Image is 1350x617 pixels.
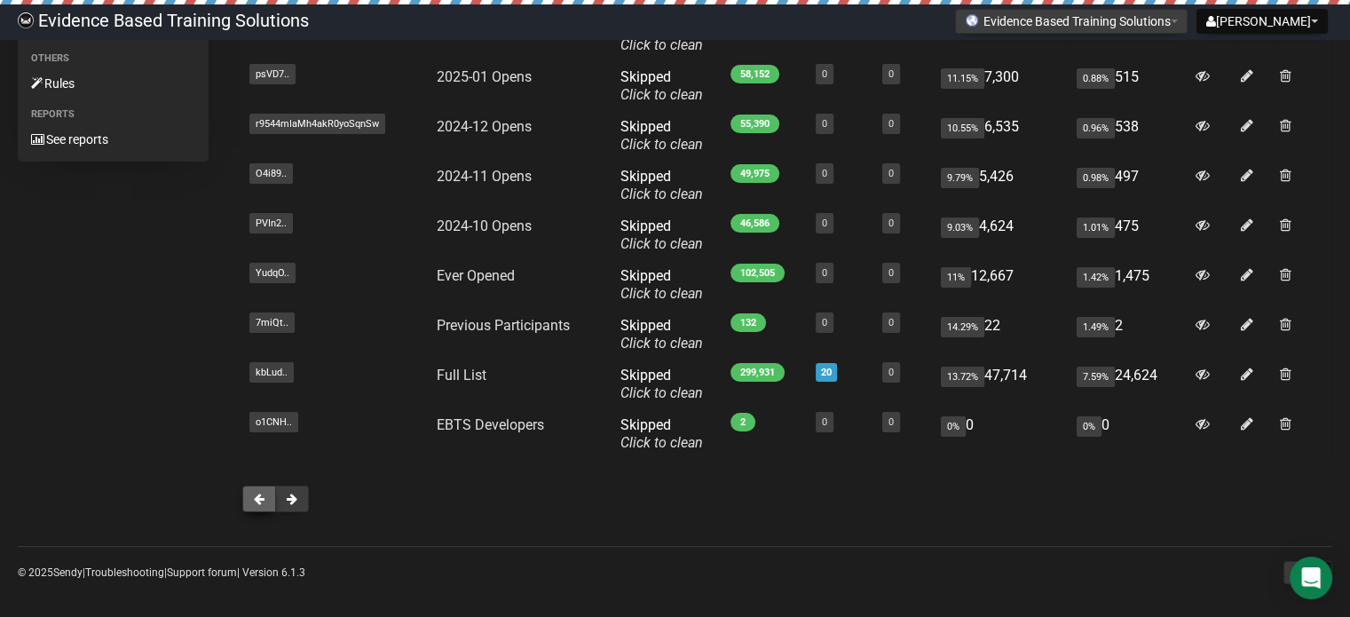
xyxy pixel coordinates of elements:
span: r9544mIaMh4akR0yoSqnSw [249,114,385,134]
td: 538 [1070,111,1188,161]
td: 497 [1070,161,1188,210]
span: 58,152 [730,65,779,83]
a: 0 [822,267,827,279]
td: 1,475 [1070,260,1188,310]
a: 2024-11 Opens [437,168,532,185]
span: 132 [730,313,766,332]
button: [PERSON_NAME] [1196,9,1328,34]
a: 0 [888,317,894,328]
a: EBTS Developers [437,416,544,433]
span: 0% [1077,416,1101,437]
a: Click to clean [620,235,703,252]
a: 20 [821,367,832,378]
td: 7,300 [934,61,1070,111]
span: Skipped [620,267,703,302]
a: 0 [822,118,827,130]
span: o1CNH.. [249,412,298,432]
button: Evidence Based Training Solutions [955,9,1188,34]
span: 1.42% [1077,267,1115,288]
a: 0 [822,416,827,428]
a: Full List [437,367,486,384]
a: See reports [18,125,209,154]
span: 0.88% [1077,68,1115,89]
span: 0.98% [1077,168,1115,188]
span: 2 [730,413,755,431]
a: 0 [888,118,894,130]
span: 7.59% [1077,367,1115,387]
li: Others [18,48,209,69]
span: Skipped [620,68,703,103]
img: 6a635aadd5b086599a41eda90e0773ac [18,12,34,28]
a: 0 [822,68,827,80]
a: Click to clean [620,186,703,202]
a: 0 [888,267,894,279]
a: Support forum [167,566,237,579]
span: PVIn2.. [249,213,293,233]
a: 0 [822,317,827,328]
a: Click to clean [620,285,703,302]
a: 0 [888,416,894,428]
a: 0 [822,168,827,179]
span: psVD7.. [249,64,296,84]
span: 49,975 [730,164,779,183]
span: Skipped [620,367,703,401]
a: 2025-01 Opens [437,68,532,85]
img: favicons [965,13,979,28]
a: 0 [888,68,894,80]
span: 0% [941,416,966,437]
span: Skipped [620,218,703,252]
span: 55,390 [730,115,779,133]
span: 7miQt.. [249,312,295,333]
span: 10.55% [941,118,984,138]
span: 46,586 [730,214,779,233]
span: Skipped [620,118,703,153]
a: Troubleshooting [85,566,164,579]
td: 0 [934,409,1070,459]
span: 13.72% [941,367,984,387]
a: Click to clean [620,335,703,352]
td: 6,535 [934,111,1070,161]
span: YudqO.. [249,263,296,283]
a: Click to clean [620,86,703,103]
td: 0 [1070,409,1188,459]
a: 2024-12 Opens [437,118,532,135]
a: 0 [888,168,894,179]
td: 5,426 [934,161,1070,210]
a: Click to clean [620,36,703,53]
li: Reports [18,104,209,125]
a: 2024-10 Opens [437,218,532,234]
span: 1.49% [1077,317,1115,337]
p: © 2025 | | | Version 6.1.3 [18,563,305,582]
span: Skipped [620,168,703,202]
span: 9.03% [941,218,979,238]
a: Ever Opened [437,267,515,284]
td: 2 [1070,310,1188,360]
a: Click to clean [620,384,703,401]
a: 0 [822,218,827,229]
td: 4,624 [934,210,1070,260]
span: 14.29% [941,317,984,337]
span: Skipped [620,416,703,451]
span: 9.79% [941,168,979,188]
span: 299,931 [730,363,785,382]
td: 22 [934,310,1070,360]
span: kbLud.. [249,362,294,383]
span: 0.96% [1077,118,1115,138]
a: Sendy [53,566,83,579]
span: 1.01% [1077,218,1115,238]
a: Click to clean [620,434,703,451]
div: Open Intercom Messenger [1290,557,1332,599]
td: 47,714 [934,360,1070,409]
td: 515 [1070,61,1188,111]
a: 0 [888,218,894,229]
span: O4i89.. [249,163,293,184]
a: Previous Participants [437,317,570,334]
span: 11.15% [941,68,984,89]
a: Rules [18,69,209,98]
a: 0 [888,367,894,378]
td: 24,624 [1070,360,1188,409]
a: Click to clean [620,136,703,153]
td: 12,667 [934,260,1070,310]
span: 102,505 [730,264,785,282]
span: 11% [941,267,971,288]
